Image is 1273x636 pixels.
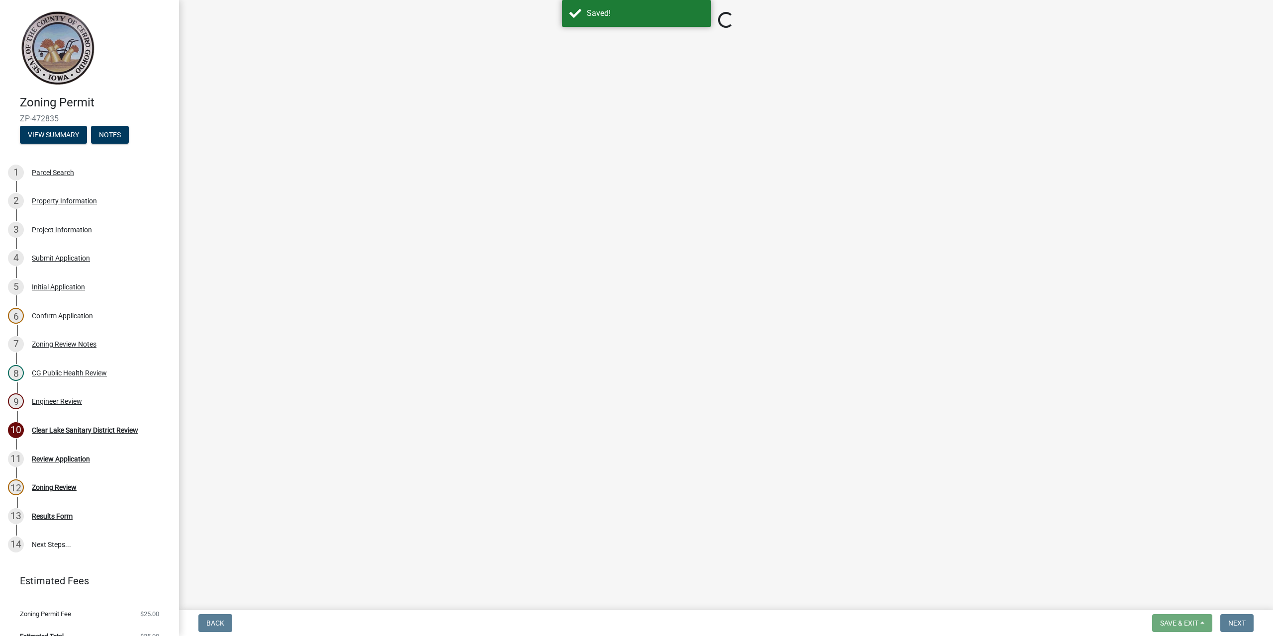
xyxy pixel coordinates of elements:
span: Save & Exit [1160,619,1198,627]
img: Cerro Gordo County, Iowa [20,10,95,85]
div: 1 [8,165,24,181]
div: Review Application [32,455,90,462]
div: 8 [8,365,24,381]
span: Zoning Permit Fee [20,611,71,617]
div: 10 [8,422,24,438]
div: Engineer Review [32,398,82,405]
div: Initial Application [32,283,85,290]
div: 9 [8,393,24,409]
div: Saved! [587,7,704,19]
div: 7 [8,336,24,352]
div: Property Information [32,197,97,204]
h4: Zoning Permit [20,95,171,110]
div: 12 [8,479,24,495]
div: Results Form [32,513,73,520]
a: Estimated Fees [8,571,163,591]
button: Back [198,614,232,632]
div: 14 [8,537,24,552]
button: Next [1220,614,1254,632]
div: Parcel Search [32,169,74,176]
div: 5 [8,279,24,295]
div: Submit Application [32,255,90,262]
div: CG Public Health Review [32,369,107,376]
div: 6 [8,308,24,324]
div: Zoning Review [32,484,77,491]
button: View Summary [20,126,87,144]
button: Notes [91,126,129,144]
span: $25.00 [140,611,159,617]
div: Clear Lake Sanitary District Review [32,427,138,434]
div: 11 [8,451,24,467]
div: 4 [8,250,24,266]
span: Back [206,619,224,627]
wm-modal-confirm: Notes [91,131,129,139]
div: Project Information [32,226,92,233]
span: ZP-472835 [20,114,159,123]
div: Zoning Review Notes [32,341,96,348]
div: 13 [8,508,24,524]
wm-modal-confirm: Summary [20,131,87,139]
div: 2 [8,193,24,209]
span: Next [1228,619,1246,627]
div: 3 [8,222,24,238]
button: Save & Exit [1152,614,1212,632]
div: Confirm Application [32,312,93,319]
